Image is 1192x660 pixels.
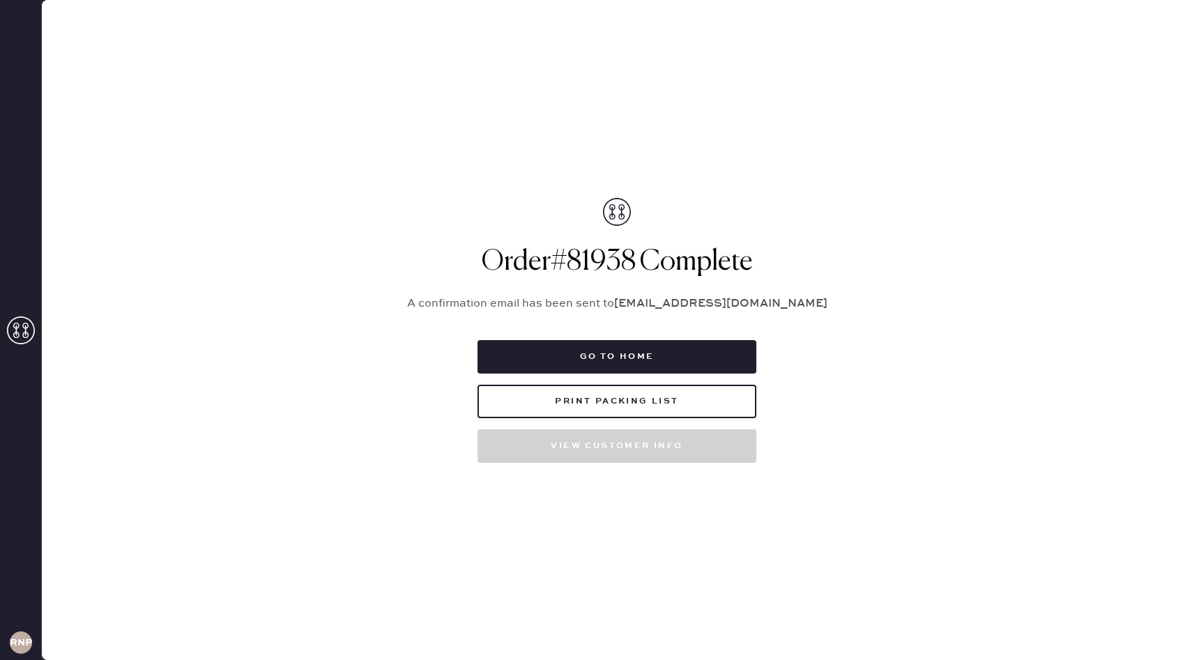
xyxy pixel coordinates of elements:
h3: RNPA [10,638,32,647]
button: View customer info [477,429,756,463]
p: A confirmation email has been sent to [390,296,843,312]
strong: [EMAIL_ADDRESS][DOMAIN_NAME] [614,297,827,310]
h1: Order # 81938 Complete [390,245,843,279]
button: Go to home [477,340,756,374]
button: Print Packing List [477,385,756,418]
iframe: Front Chat [1126,597,1186,657]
